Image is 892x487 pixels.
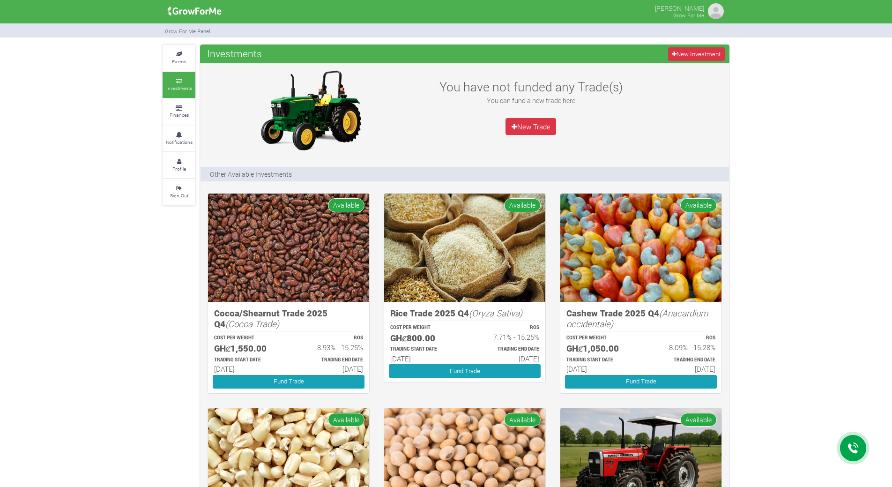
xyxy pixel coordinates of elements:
[172,165,186,172] small: Profile
[297,357,363,364] p: Estimated Trading End Date
[565,375,717,389] a: Fund Trade
[208,194,369,302] img: growforme image
[429,96,632,105] p: You can fund a new trade here
[566,343,632,354] h5: GHȼ1,050.00
[390,333,456,344] h5: GHȼ800.00
[473,354,539,363] h6: [DATE]
[680,413,717,427] span: Available
[473,333,539,341] h6: 7.71% - 15.25%
[163,152,195,178] a: Profile
[164,2,225,21] img: growforme image
[389,364,541,378] a: Fund Trade
[469,307,522,319] i: (Oryza Sativa)
[504,198,541,212] span: Available
[163,72,195,97] a: Investments
[566,307,708,330] i: (Anacardium occidentale)
[166,139,193,145] small: Notifications
[214,335,280,342] p: COST PER WEIGHT
[473,324,539,331] p: ROS
[429,79,632,94] h3: You have not funded any Trade(s)
[172,58,186,65] small: Farms
[210,169,292,179] p: Other Available Investments
[225,318,279,330] i: (Cocoa Trade)
[166,85,192,91] small: Investments
[297,343,363,352] h6: 8.93% - 15.25%
[214,365,280,373] h6: [DATE]
[214,357,280,364] p: Estimated Trading Start Date
[390,346,456,353] p: Estimated Trading Start Date
[566,357,632,364] p: Estimated Trading Start Date
[163,99,195,125] a: Finances
[649,365,715,373] h6: [DATE]
[252,68,369,152] img: growforme image
[163,179,195,205] a: Sign Out
[170,192,188,199] small: Sign Out
[566,308,715,329] h5: Cashew Trade 2025 Q4
[680,198,717,212] span: Available
[297,335,363,342] p: ROS
[163,45,195,71] a: Farms
[165,28,210,35] small: Grow For Me Panel
[649,335,715,342] p: ROS
[328,413,364,427] span: Available
[505,118,556,135] a: New Trade
[170,112,189,118] small: Finances
[673,12,704,19] small: Grow For Me
[504,413,541,427] span: Available
[328,198,364,212] span: Available
[213,375,364,389] a: Fund Trade
[649,343,715,352] h6: 8.09% - 15.28%
[473,346,539,353] p: Estimated Trading End Date
[390,324,456,331] p: COST PER WEIGHT
[390,354,456,363] h6: [DATE]
[163,126,195,151] a: Notifications
[205,44,264,63] span: Investments
[214,343,280,354] h5: GHȼ1,550.00
[655,2,704,13] p: [PERSON_NAME]
[384,194,545,302] img: growforme image
[566,335,632,342] p: COST PER WEIGHT
[668,47,725,61] a: New Investment
[566,365,632,373] h6: [DATE]
[297,365,363,373] h6: [DATE]
[649,357,715,364] p: Estimated Trading End Date
[706,2,725,21] img: growforme image
[560,194,721,302] img: growforme image
[390,308,539,319] h5: Rice Trade 2025 Q4
[214,308,363,329] h5: Cocoa/Shearnut Trade 2025 Q4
